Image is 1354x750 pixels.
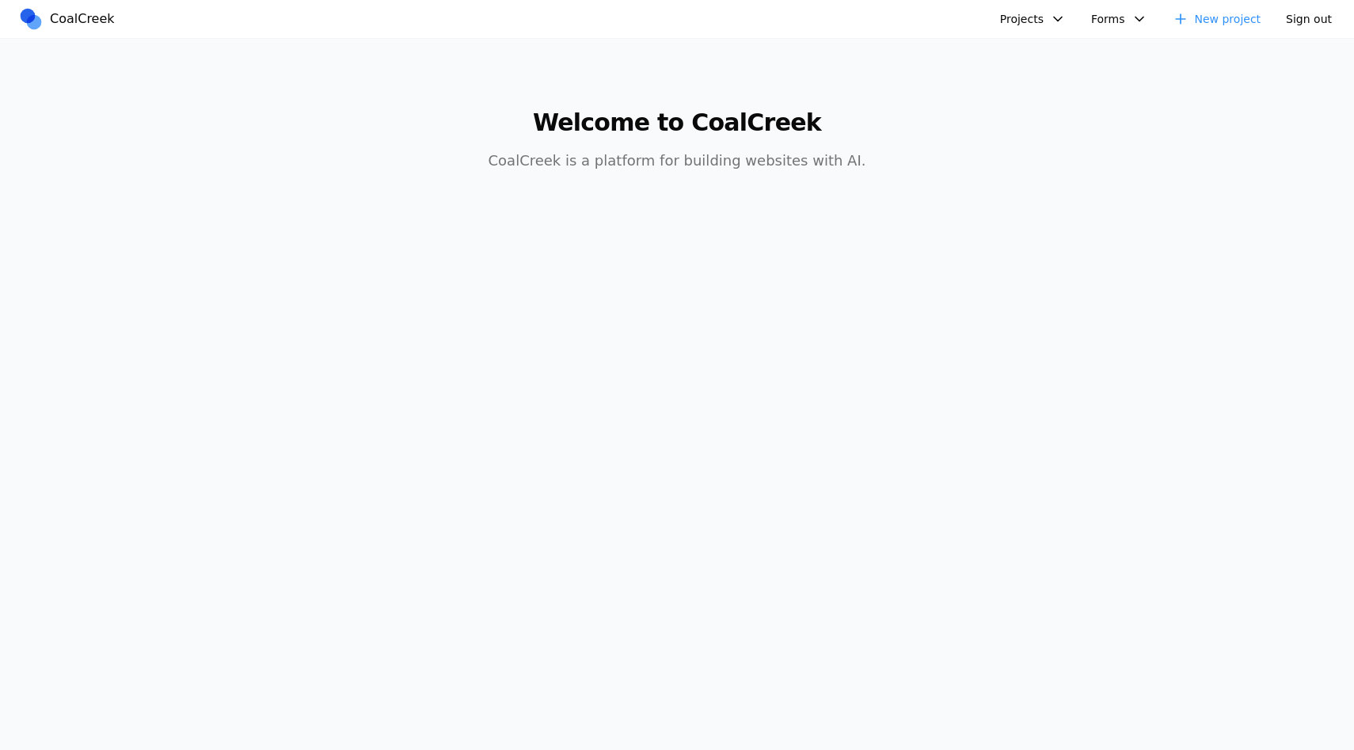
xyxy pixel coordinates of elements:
[373,150,981,172] p: CoalCreek is a platform for building websites with AI.
[1082,6,1157,32] button: Forms
[18,7,121,31] a: CoalCreek
[991,6,1075,32] button: Projects
[1276,6,1341,32] button: Sign out
[50,10,115,29] span: CoalCreek
[1163,6,1271,32] a: New project
[373,109,981,137] h1: Welcome to CoalCreek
